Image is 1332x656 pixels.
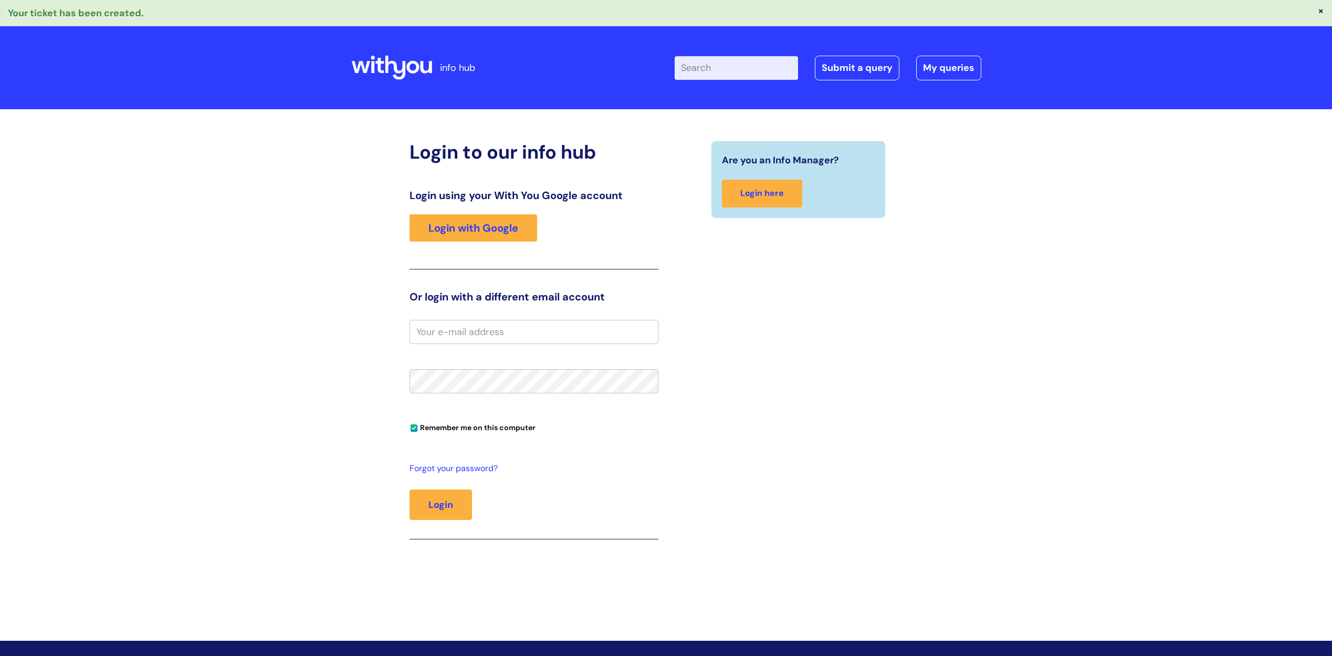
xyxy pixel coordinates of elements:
h2: Login to our info hub [410,141,658,163]
a: Login with Google [410,214,537,242]
a: Login here [722,180,802,207]
button: × [1318,6,1324,15]
a: Submit a query [815,56,899,80]
h3: Login using your With You Google account [410,189,658,202]
a: Forgot your password? [410,461,653,476]
input: Your e-mail address [410,320,658,344]
p: info hub [440,59,475,76]
input: Remember me on this computer [411,425,417,432]
label: Remember me on this computer [410,421,536,432]
button: Login [410,490,472,520]
span: Are you an Info Manager? [722,152,839,169]
input: Search [675,56,798,79]
h3: Or login with a different email account [410,290,658,303]
div: You can uncheck this option if you're logging in from a shared device [410,419,658,435]
a: My queries [916,56,981,80]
